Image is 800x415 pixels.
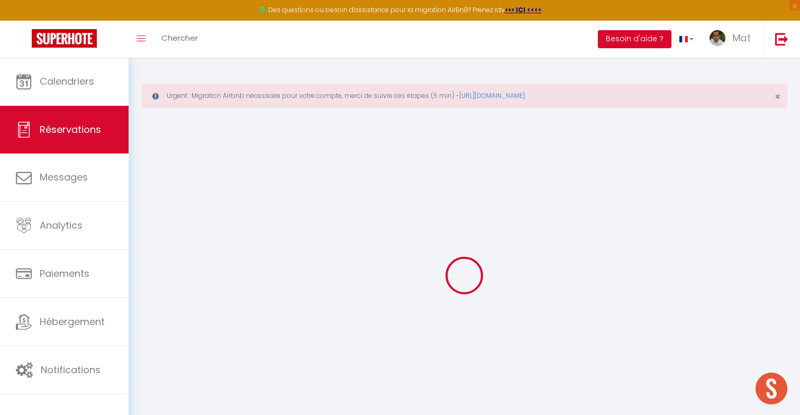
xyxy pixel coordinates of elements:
[505,5,542,14] a: >>> ICI <<<<
[710,30,725,46] img: ...
[732,31,751,44] span: Mat
[40,170,88,184] span: Messages
[153,21,206,58] a: Chercher
[40,219,83,232] span: Analytics
[702,21,764,58] a: ... Mat
[775,92,780,102] button: Close
[40,75,94,88] span: Calendriers
[141,84,787,108] div: Urgent : Migration Airbnb nécessaire pour votre compte, merci de suivre ces étapes (5 min) -
[40,315,105,328] span: Hébergement
[40,267,89,280] span: Paiements
[32,29,97,48] img: Super Booking
[775,90,780,103] span: ×
[775,32,788,46] img: logout
[459,91,525,100] a: [URL][DOMAIN_NAME]
[756,373,787,404] div: Ouvrir le chat
[40,123,101,136] span: Réservations
[161,32,198,43] span: Chercher
[598,30,671,48] button: Besoin d'aide ?
[41,363,101,376] span: Notifications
